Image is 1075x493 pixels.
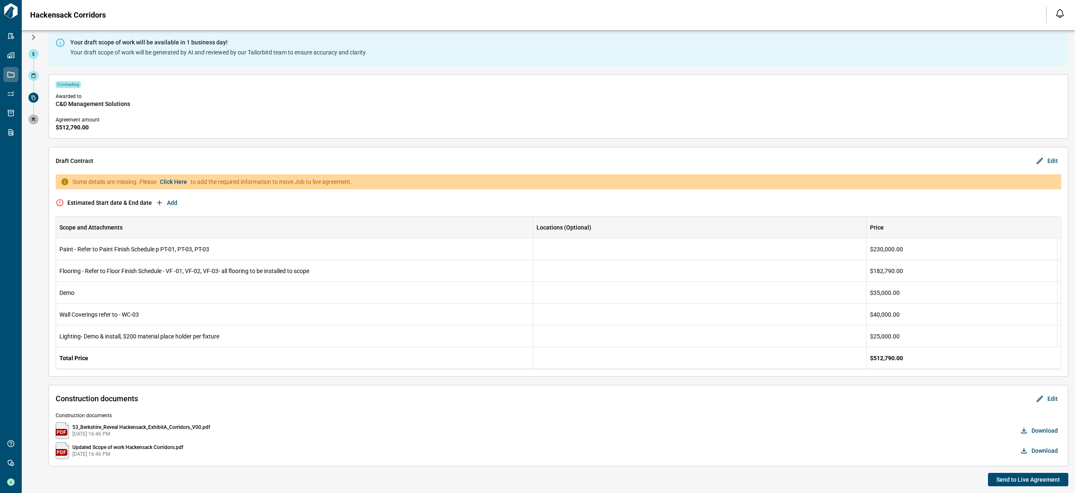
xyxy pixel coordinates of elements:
span: Estimated Start date & End date [67,199,152,207]
span: Awarded to [56,93,1061,100]
span: $512,790.00 [870,354,903,362]
button: Open notification feed [1053,7,1067,20]
div: Price [870,217,884,238]
span: 53_Berkshire_Reveal Hackensack_ExhibitA_Corridors_V00.pdf [72,424,210,431]
span: Contracting [57,82,79,87]
button: Send to Live Agreement [988,473,1068,486]
button: Download [1018,424,1061,437]
span: $25,000.00 [870,332,900,341]
span: Construction documents [56,395,1034,403]
span: Paint - Refer to Paint Finish Schedule p PT-01, PT-03, PT-03 [59,246,209,253]
span: Your draft scope of work will be available in 1 business day! [70,38,367,46]
span: $182,790.00 [870,267,903,275]
img: Updated Scope of work Hackensack Corridors.pdf [56,442,69,459]
button: Add [154,196,181,209]
span: Send to Live Agreement [996,475,1060,484]
span: $40,000.00 [870,310,900,319]
div: Locations (Optional) [536,217,591,238]
span: Edit [1047,157,1058,165]
div: Scope and Attachments [59,217,123,238]
span: to add the required information to move Job to live agreement. [190,178,352,186]
span: C&D Management Solutions [56,100,1061,108]
span: Demo [59,289,74,296]
span: Wall Coverings refer to - WC-03 [59,311,139,318]
button: Edit [1034,392,1061,405]
img: 53_Berkshire_Reveal Hackensack_ExhibitA_Corridors_V00.pdf [56,422,69,439]
button: click here [160,178,187,186]
span: $35,000.00 [870,289,900,297]
button: Download [1018,444,1061,457]
div: Locations (Optional) [533,217,867,238]
span: $512,790.00 [56,123,1061,132]
span: Construction documents [56,412,1061,419]
span: Your draft scope of work will be generated by AI and reviewed by our Tailorbird team to ensure ac... [70,48,367,57]
button: Edit [1034,154,1061,168]
span: Hackensack Corridors [30,11,106,19]
span: Lighting- Demo & install, $200 material place holder per fixture [59,333,219,340]
span: Some details are missing. Please [72,178,157,186]
div: Price [867,217,1057,238]
span: Updated Scope of work Hackensack Corridors.pdf [72,444,183,451]
span: Total Price [59,355,88,361]
span: Draft Contract [56,157,93,165]
span: [DATE] 16:46 PM [72,431,210,437]
span: $230,000.00 [870,245,903,253]
span: [DATE] 16:46 PM [72,451,183,457]
span: Agreement amount [56,116,1061,123]
div: Scope and Attachments [56,217,533,238]
span: Download [1031,447,1058,455]
span: Add [167,199,177,207]
span: Download [1031,426,1058,435]
span: Edit [1047,395,1058,403]
span: Flooring - Refer to Floor Finish Schedule - VF -01, VF-02, VF-03- all flooring to be installed to... [59,268,309,274]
